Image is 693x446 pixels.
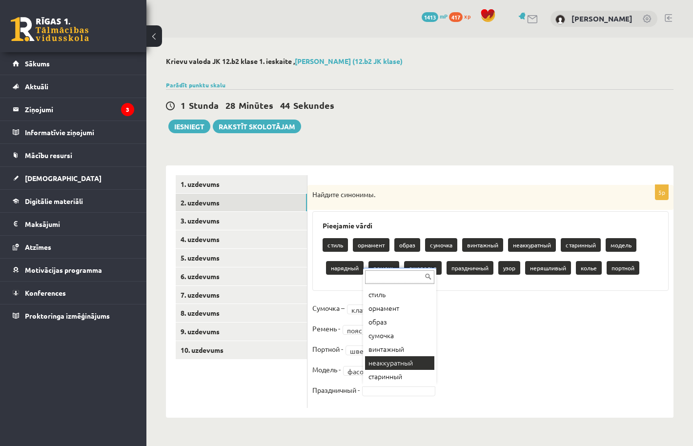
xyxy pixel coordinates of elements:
[365,370,434,384] div: старинный
[365,356,434,370] div: неаккуратный
[365,315,434,329] div: образ
[365,343,434,356] div: винтажный
[365,329,434,343] div: сумочка
[365,302,434,315] div: орнамент
[365,288,434,302] div: стиль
